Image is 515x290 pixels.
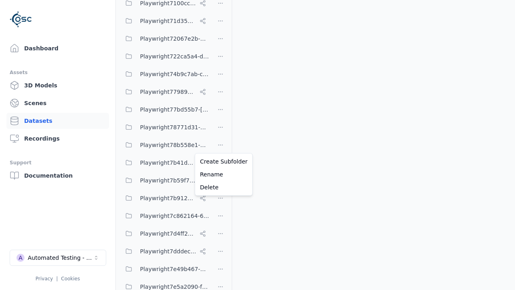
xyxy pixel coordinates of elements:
a: Delete [197,181,251,194]
a: Create Subfolder [197,155,251,168]
a: Rename [197,168,251,181]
